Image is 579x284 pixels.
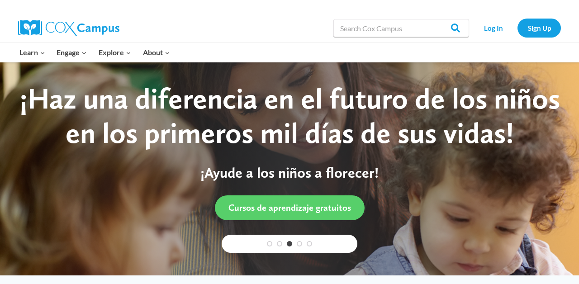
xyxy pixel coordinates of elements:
[18,20,119,36] img: Cox Campus
[474,19,561,37] nav: Secondary Navigation
[99,47,131,58] span: Explore
[18,81,561,151] div: ¡Haz una diferencia en el futuro de los niños en los primeros mil días de sus vidas!
[333,19,469,37] input: Search Cox Campus
[57,47,87,58] span: Engage
[517,19,561,37] a: Sign Up
[143,47,170,58] span: About
[307,241,312,246] a: 5
[474,19,513,37] a: Log In
[215,195,365,220] a: Cursos de aprendizaje gratuitos
[277,241,282,246] a: 2
[14,43,176,62] nav: Primary Navigation
[19,47,45,58] span: Learn
[18,164,561,181] p: ¡Ayude a los niños a florecer!
[297,241,302,246] a: 4
[228,202,351,213] span: Cursos de aprendizaje gratuitos
[267,241,272,246] a: 1
[287,241,292,246] a: 3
